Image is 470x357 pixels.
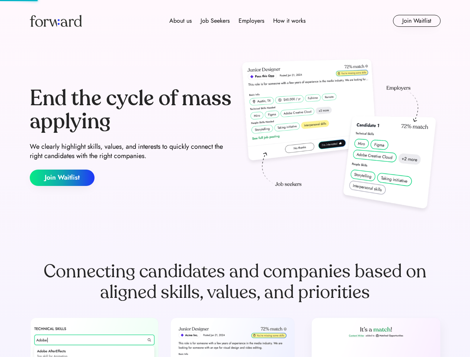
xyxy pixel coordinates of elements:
div: Job Seekers [201,16,230,25]
img: hero-image.png [238,57,441,216]
button: Join Waitlist [30,170,95,186]
img: Forward logo [30,15,82,27]
div: About us [169,16,192,25]
div: Employers [239,16,264,25]
button: Join Waitlist [393,15,441,27]
div: End the cycle of mass applying [30,87,232,133]
div: How it works [273,16,306,25]
div: Connecting candidates and companies based on aligned skills, values, and priorities [30,261,441,303]
div: We clearly highlight skills, values, and interests to quickly connect the right candidates with t... [30,142,232,161]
